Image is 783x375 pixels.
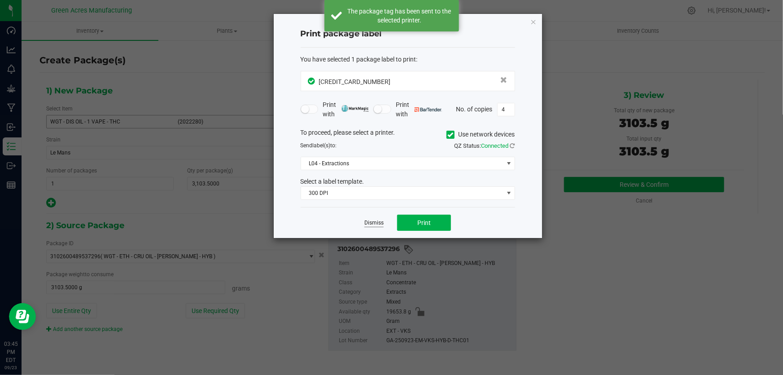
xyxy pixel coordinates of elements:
[446,130,515,139] label: Use network devices
[397,215,451,231] button: Print
[347,7,452,25] div: The package tag has been sent to the selected printer.
[415,107,442,112] img: bartender.png
[301,157,503,170] span: L04 - Extractions
[319,78,391,85] span: [CREDIT_CARD_NUMBER]
[313,142,331,149] span: label(s)
[323,100,369,119] span: Print with
[301,55,515,64] div: :
[301,28,515,40] h4: Print package label
[301,187,503,199] span: 300 DPI
[294,177,522,186] div: Select a label template.
[308,76,317,86] span: In Sync
[294,128,522,141] div: To proceed, please select a printer.
[396,100,442,119] span: Print with
[301,56,416,63] span: You have selected 1 package label to print
[301,142,337,149] span: Send to:
[341,105,369,112] img: mark_magic_cybra.png
[417,219,431,226] span: Print
[364,219,384,227] a: Dismiss
[455,142,515,149] span: QZ Status:
[481,142,509,149] span: Connected
[456,105,493,112] span: No. of copies
[9,303,36,330] iframe: Resource center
